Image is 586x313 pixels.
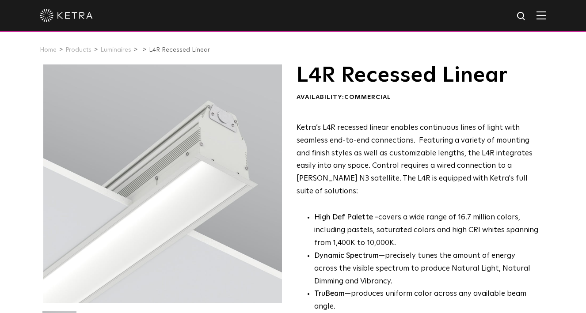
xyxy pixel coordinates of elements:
[314,290,345,298] strong: TruBeam
[537,11,546,19] img: Hamburger%20Nav.svg
[314,252,379,260] strong: Dynamic Spectrum
[344,94,391,100] span: Commercial
[297,122,540,198] p: Ketra’s L4R recessed linear enables continuous lines of light with seamless end-to-end connection...
[314,214,378,221] strong: High Def Palette -
[65,47,91,53] a: Products
[100,47,131,53] a: Luminaires
[314,211,540,250] p: covers a wide range of 16.7 million colors, including pastels, saturated colors and high CRI whit...
[40,9,93,22] img: ketra-logo-2019-white
[516,11,527,22] img: search icon
[314,250,540,288] li: —precisely tunes the amount of energy across the visible spectrum to produce Natural Light, Natur...
[297,64,540,87] h1: L4R Recessed Linear
[149,47,210,53] a: L4R Recessed Linear
[40,47,57,53] a: Home
[297,93,540,102] div: Availability:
